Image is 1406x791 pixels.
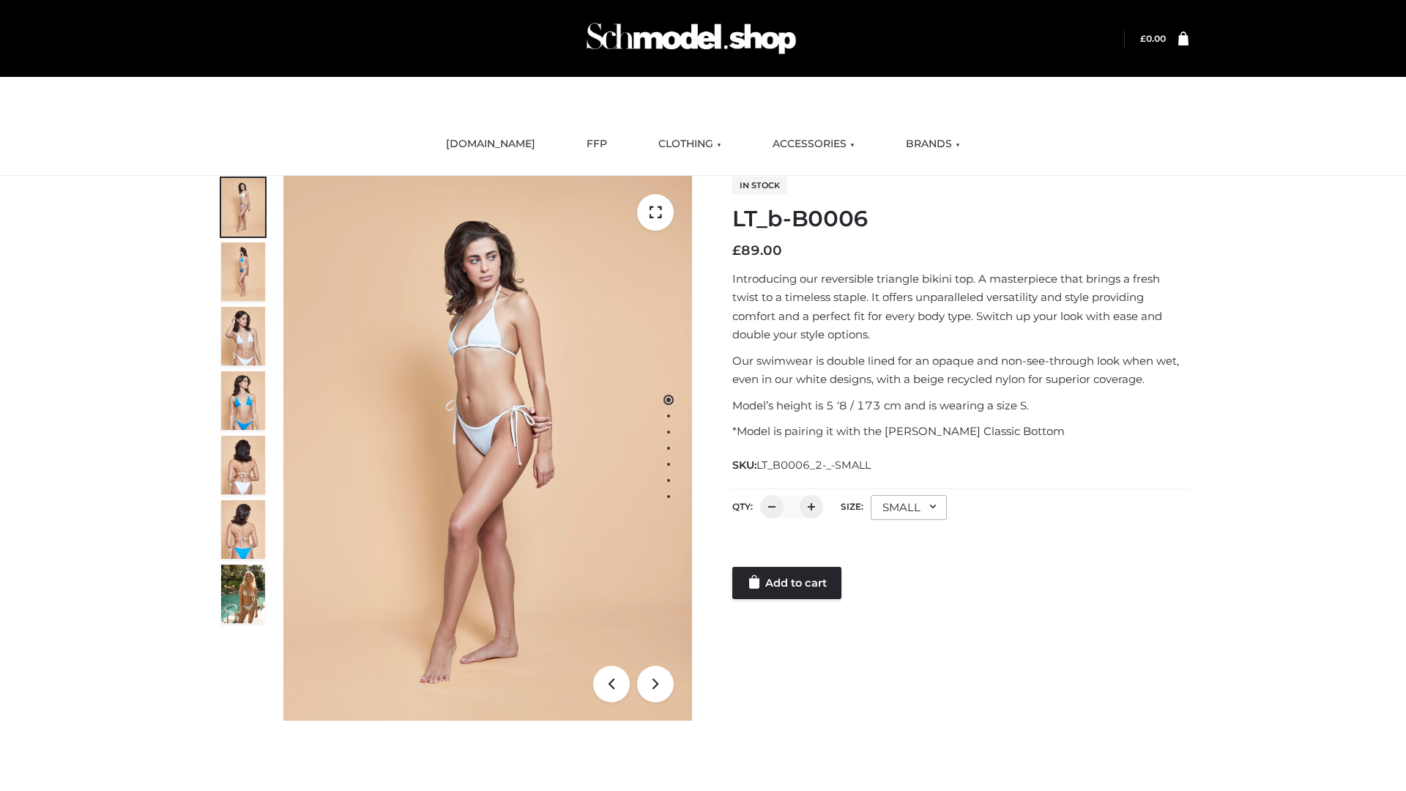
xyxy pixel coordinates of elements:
[221,565,265,623] img: Arieltop_CloudNine_AzureSky2.jpg
[1140,33,1166,44] bdi: 0.00
[221,178,265,237] img: ArielClassicBikiniTop_CloudNine_AzureSky_OW114ECO_1-scaled.jpg
[732,242,782,259] bdi: 89.00
[732,396,1189,415] p: Model’s height is 5 ‘8 / 173 cm and is wearing a size S.
[221,436,265,494] img: ArielClassicBikiniTop_CloudNine_AzureSky_OW114ECO_7-scaled.jpg
[841,501,863,512] label: Size:
[895,128,971,160] a: BRANDS
[732,177,787,194] span: In stock
[221,371,265,430] img: ArielClassicBikiniTop_CloudNine_AzureSky_OW114ECO_4-scaled.jpg
[871,495,947,520] div: SMALL
[581,10,801,67] img: Schmodel Admin 964
[732,456,872,474] span: SKU:
[1140,33,1146,44] span: £
[435,128,546,160] a: [DOMAIN_NAME]
[732,501,753,512] label: QTY:
[732,270,1189,344] p: Introducing our reversible triangle bikini top. A masterpiece that brings a fresh twist to a time...
[732,242,741,259] span: £
[732,206,1189,232] h1: LT_b-B0006
[732,567,841,599] a: Add to cart
[576,128,618,160] a: FFP
[221,307,265,365] img: ArielClassicBikiniTop_CloudNine_AzureSky_OW114ECO_3-scaled.jpg
[221,242,265,301] img: ArielClassicBikiniTop_CloudNine_AzureSky_OW114ECO_2-scaled.jpg
[732,422,1189,441] p: *Model is pairing it with the [PERSON_NAME] Classic Bottom
[283,176,692,721] img: ArielClassicBikiniTop_CloudNine_AzureSky_OW114ECO_1
[756,458,871,472] span: LT_B0006_2-_-SMALL
[732,352,1189,389] p: Our swimwear is double lined for an opaque and non-see-through look when wet, even in our white d...
[221,500,265,559] img: ArielClassicBikiniTop_CloudNine_AzureSky_OW114ECO_8-scaled.jpg
[762,128,866,160] a: ACCESSORIES
[1140,33,1166,44] a: £0.00
[647,128,732,160] a: CLOTHING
